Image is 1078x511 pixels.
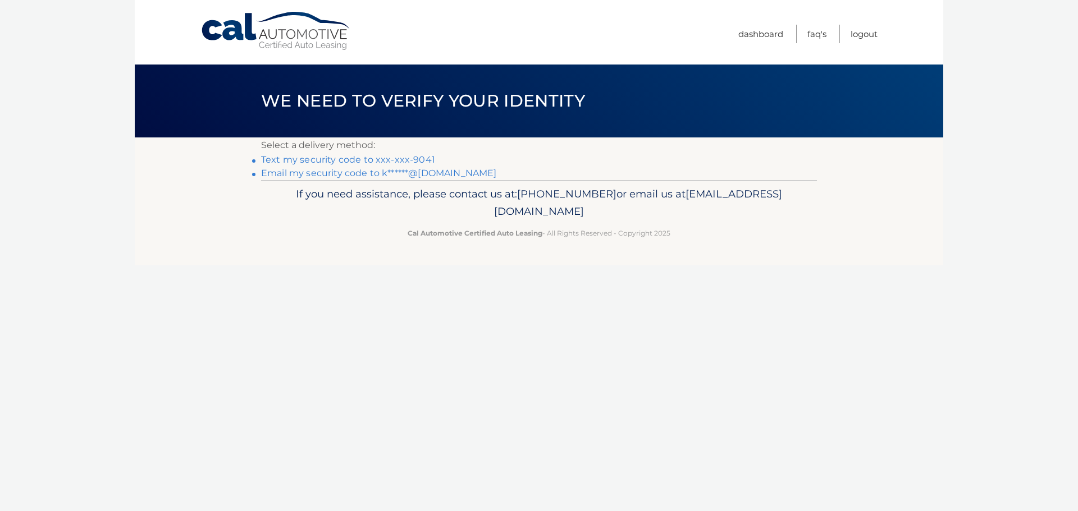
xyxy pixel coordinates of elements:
a: Dashboard [738,25,783,43]
span: [PHONE_NUMBER] [517,187,616,200]
a: Logout [851,25,878,43]
p: If you need assistance, please contact us at: or email us at [268,185,810,221]
p: - All Rights Reserved - Copyright 2025 [268,227,810,239]
strong: Cal Automotive Certified Auto Leasing [408,229,542,237]
a: Text my security code to xxx-xxx-9041 [261,154,435,165]
a: FAQ's [807,25,826,43]
a: Cal Automotive [200,11,352,51]
a: Email my security code to k******@[DOMAIN_NAME] [261,168,497,178]
p: Select a delivery method: [261,137,817,153]
span: We need to verify your identity [261,90,585,111]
